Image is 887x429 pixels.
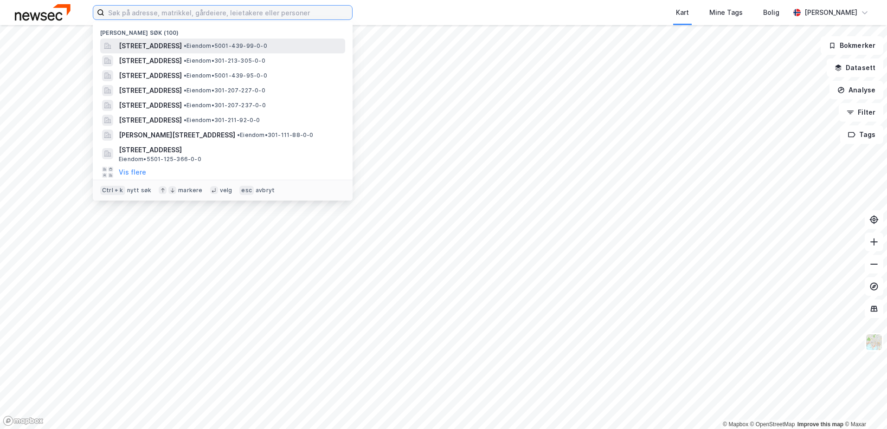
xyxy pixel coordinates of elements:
[184,57,265,65] span: Eiendom • 301-213-305-0-0
[797,421,843,428] a: Improve this map
[127,187,152,194] div: nytt søk
[763,7,779,18] div: Bolig
[119,55,182,66] span: [STREET_ADDRESS]
[184,72,267,79] span: Eiendom • 5001-439-95-0-0
[119,130,235,141] span: [PERSON_NAME][STREET_ADDRESS]
[119,156,201,163] span: Eiendom • 5501-125-366-0-0
[184,57,186,64] span: •
[119,167,146,178] button: Vis flere
[827,58,883,77] button: Datasett
[821,36,883,55] button: Bokmerker
[839,103,883,122] button: Filter
[709,7,743,18] div: Mine Tags
[104,6,352,19] input: Søk på adresse, matrikkel, gårdeiere, leietakere eller personer
[237,131,314,139] span: Eiendom • 301-111-88-0-0
[184,87,265,94] span: Eiendom • 301-207-227-0-0
[184,117,186,123] span: •
[184,42,267,50] span: Eiendom • 5001-439-99-0-0
[184,72,186,79] span: •
[184,102,186,109] span: •
[119,70,182,81] span: [STREET_ADDRESS]
[119,100,182,111] span: [STREET_ADDRESS]
[119,85,182,96] span: [STREET_ADDRESS]
[220,187,232,194] div: velg
[93,22,353,39] div: [PERSON_NAME] søk (100)
[239,186,254,195] div: esc
[178,187,202,194] div: markere
[3,416,44,426] a: Mapbox homepage
[840,125,883,144] button: Tags
[237,131,240,138] span: •
[184,87,186,94] span: •
[119,40,182,52] span: [STREET_ADDRESS]
[184,117,260,124] span: Eiendom • 301-211-92-0-0
[184,102,266,109] span: Eiendom • 301-207-237-0-0
[119,144,341,156] span: [STREET_ADDRESS]
[750,421,795,428] a: OpenStreetMap
[184,42,186,49] span: •
[841,384,887,429] div: Kontrollprogram for chat
[676,7,689,18] div: Kart
[841,384,887,429] iframe: Chat Widget
[100,186,125,195] div: Ctrl + k
[865,333,883,351] img: Z
[723,421,748,428] a: Mapbox
[119,115,182,126] span: [STREET_ADDRESS]
[829,81,883,99] button: Analyse
[256,187,275,194] div: avbryt
[804,7,857,18] div: [PERSON_NAME]
[15,4,71,20] img: newsec-logo.f6e21ccffca1b3a03d2d.png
